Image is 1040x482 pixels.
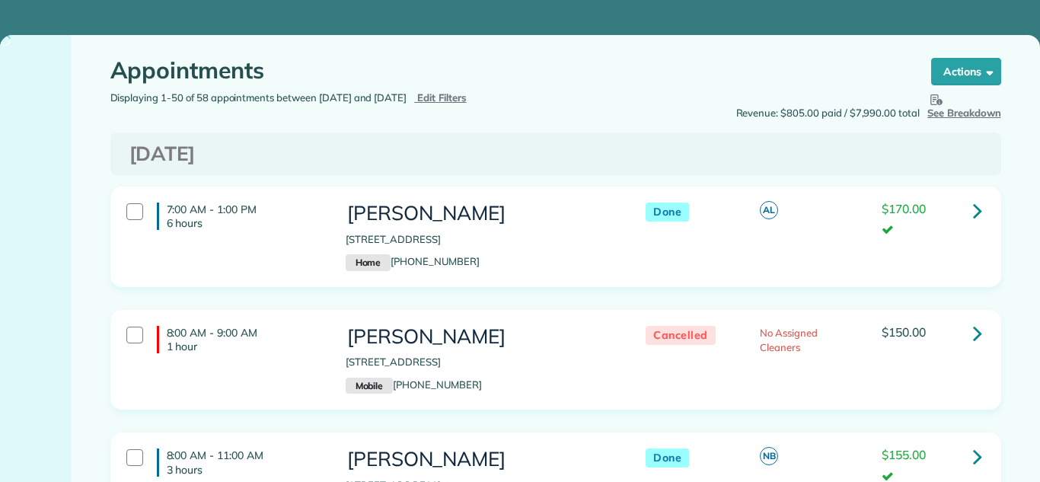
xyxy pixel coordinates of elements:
[129,143,982,165] h3: [DATE]
[760,447,778,465] span: NB
[157,448,323,476] h4: 8:00 AM - 11:00 AM
[346,203,615,225] h3: [PERSON_NAME]
[99,91,556,106] div: Displaying 1-50 of 58 appointments between [DATE] and [DATE]
[736,106,920,121] span: Revenue: $805.00 paid / $7,990.00 total
[760,327,818,354] span: No Assigned Cleaners
[882,201,926,216] span: $170.00
[927,91,1001,119] span: See Breakdown
[346,326,615,348] h3: [PERSON_NAME]
[646,203,689,222] span: Done
[646,326,716,345] span: Cancelled
[110,58,902,83] h1: Appointments
[346,254,391,271] small: Home
[417,91,467,104] span: Edit Filters
[346,448,615,471] h3: [PERSON_NAME]
[346,378,482,391] a: Mobile[PHONE_NUMBER]
[346,378,393,394] small: Mobile
[346,232,615,247] p: [STREET_ADDRESS]
[167,340,323,353] p: 1 hour
[167,463,323,477] p: 3 hours
[157,326,323,353] h4: 8:00 AM - 9:00 AM
[414,91,467,104] a: Edit Filters
[931,58,1001,85] button: Actions
[346,255,480,267] a: Home[PHONE_NUMBER]
[167,216,323,230] p: 6 hours
[882,447,926,462] span: $155.00
[760,201,778,219] span: AL
[646,448,689,468] span: Done
[927,91,1001,121] button: See Breakdown
[346,355,615,370] p: [STREET_ADDRESS]
[157,203,323,230] h4: 7:00 AM - 1:00 PM
[882,324,926,340] span: $150.00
